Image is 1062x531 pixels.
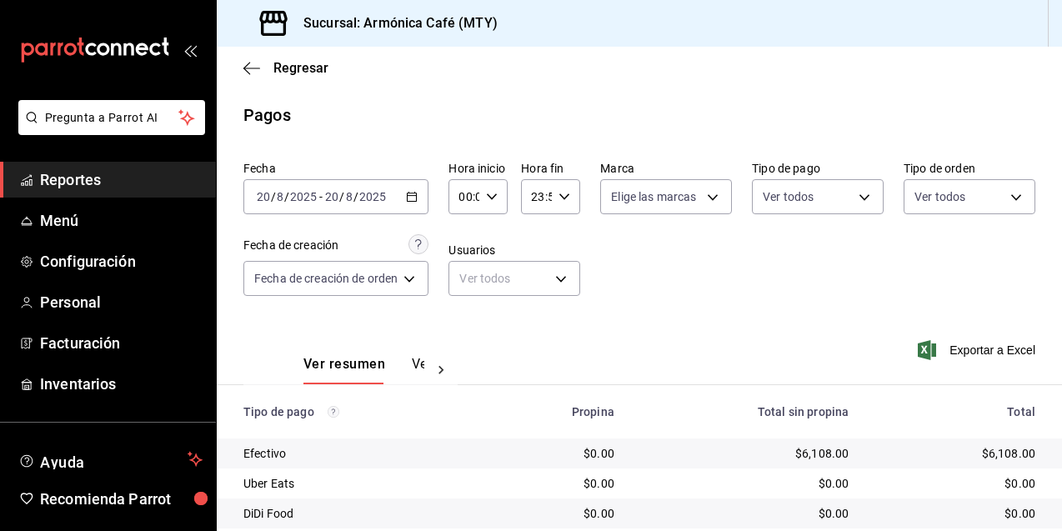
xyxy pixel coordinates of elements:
input: ---- [358,190,387,203]
div: navigation tabs [303,356,424,384]
span: Elige las marcas [611,188,696,205]
div: $0.00 [875,505,1035,522]
span: Recomienda Parrot [40,488,203,510]
span: Fecha de creación de orden [254,270,398,287]
div: Pagos [243,103,291,128]
span: / [271,190,276,203]
label: Tipo de pago [752,163,884,174]
h3: Sucursal: Armónica Café (MTY) [290,13,498,33]
span: / [339,190,344,203]
button: Exportar a Excel [921,340,1035,360]
div: DiDi Food [243,505,473,522]
div: Uber Eats [243,475,473,492]
span: / [353,190,358,203]
input: -- [276,190,284,203]
span: Ver todos [914,188,965,205]
input: ---- [289,190,318,203]
span: Facturación [40,332,203,354]
input: -- [345,190,353,203]
div: $6,108.00 [641,445,849,462]
a: Pregunta a Parrot AI [12,121,205,138]
span: Menú [40,209,203,232]
span: Regresar [273,60,328,76]
span: Reportes [40,168,203,191]
label: Hora fin [521,163,580,174]
label: Usuarios [448,244,580,256]
button: Ver pagos [412,356,474,384]
div: $0.00 [641,475,849,492]
div: $0.00 [500,445,614,462]
span: Configuración [40,250,203,273]
button: open_drawer_menu [183,43,197,57]
input: -- [324,190,339,203]
div: Efectivo [243,445,473,462]
label: Fecha [243,163,428,174]
div: Total [875,405,1035,418]
span: Ver todos [763,188,814,205]
div: $0.00 [500,475,614,492]
button: Pregunta a Parrot AI [18,100,205,135]
div: $0.00 [875,475,1035,492]
div: Propina [500,405,614,418]
label: Marca [600,163,732,174]
div: Ver todos [448,261,580,296]
div: Fecha de creación [243,237,338,254]
div: $6,108.00 [875,445,1035,462]
span: Pregunta a Parrot AI [45,109,179,127]
span: Ayuda [40,449,181,469]
span: Personal [40,291,203,313]
button: Regresar [243,60,328,76]
label: Tipo de orden [904,163,1035,174]
div: $0.00 [500,505,614,522]
div: $0.00 [641,505,849,522]
span: Inventarios [40,373,203,395]
input: -- [256,190,271,203]
span: / [284,190,289,203]
svg: Los pagos realizados con Pay y otras terminales son montos brutos. [328,406,339,418]
label: Hora inicio [448,163,508,174]
span: - [319,190,323,203]
div: Tipo de pago [243,405,473,418]
div: Total sin propina [641,405,849,418]
button: Ver resumen [303,356,385,384]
